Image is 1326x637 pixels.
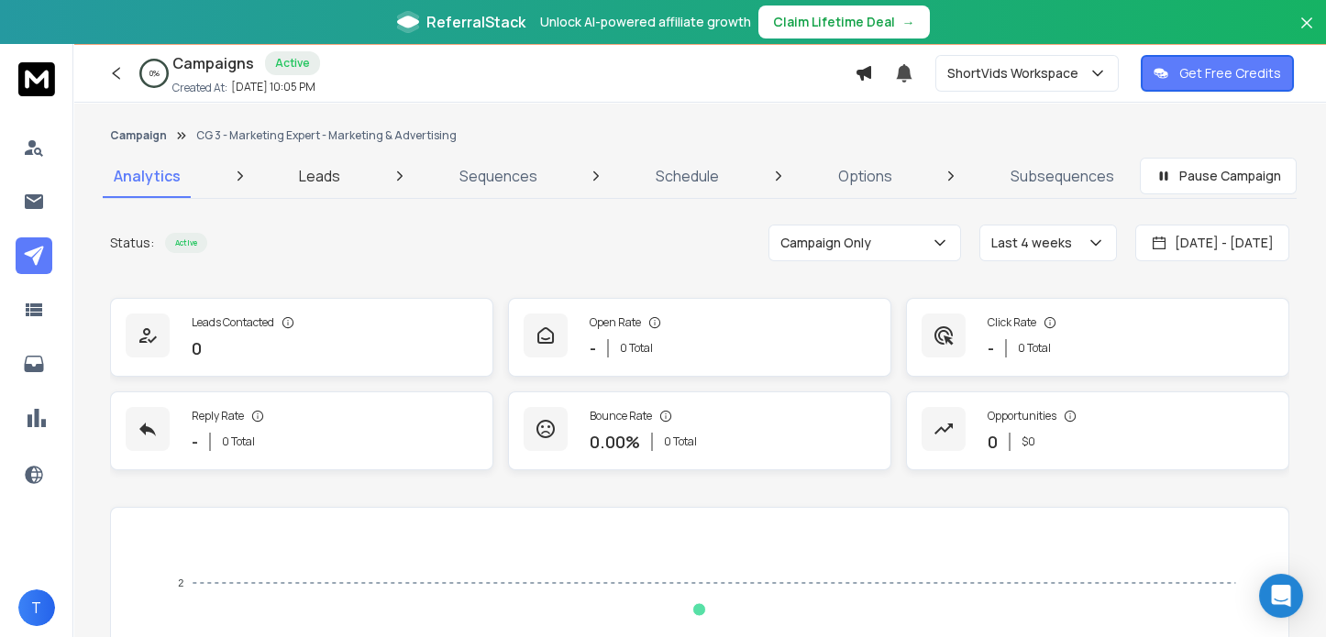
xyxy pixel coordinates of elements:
p: Sequences [459,165,537,187]
p: Leads [299,165,340,187]
a: Options [827,154,903,198]
p: - [988,335,994,361]
p: - [590,335,596,361]
button: Pause Campaign [1140,158,1297,194]
a: Subsequences [1000,154,1125,198]
p: Click Rate [988,315,1036,330]
p: Schedule [656,165,719,187]
button: Close banner [1295,11,1319,55]
a: Reply Rate-0 Total [110,391,493,470]
span: → [902,13,915,31]
p: 0 Total [620,341,653,356]
p: 0 [192,335,202,361]
a: Sequences [448,154,548,198]
p: - [192,429,198,455]
p: CG 3 - Marketing Expert - Marketing & Advertising [196,128,457,143]
p: Leads Contacted [192,315,274,330]
p: Last 4 weeks [991,234,1079,252]
span: ReferralStack [426,11,525,33]
p: Campaign Only [780,234,878,252]
p: 0 Total [1018,341,1051,356]
button: T [18,589,55,626]
p: Reply Rate [192,409,244,423]
a: Click Rate-0 Total [906,298,1289,377]
a: Leads [288,154,351,198]
div: Active [265,51,320,75]
a: Open Rate-0 Total [508,298,891,377]
p: $ 0 [1022,434,1035,449]
a: Bounce Rate0.00%0 Total [508,391,891,470]
p: 0 Total [222,434,255,449]
div: Active [165,233,207,253]
p: Analytics [114,165,181,187]
p: 0 Total [664,434,697,449]
p: Get Free Credits [1179,64,1281,82]
button: Get Free Credits [1141,55,1294,92]
p: 0 [988,429,998,455]
button: Campaign [110,128,167,143]
a: Opportunities0$0 [906,391,1289,470]
div: Open Intercom Messenger [1259,574,1303,618]
button: Claim Lifetime Deal→ [758,5,930,38]
p: ShortVids Workspace [947,64,1086,82]
a: Leads Contacted0 [110,298,493,377]
button: [DATE] - [DATE] [1135,225,1289,261]
p: Status: [110,234,154,252]
p: Unlock AI-powered affiliate growth [540,13,751,31]
p: Opportunities [988,409,1056,423]
p: Subsequences [1011,165,1114,187]
tspan: 2 [178,577,183,588]
h1: Campaigns [172,52,254,74]
p: Options [838,165,892,187]
p: Open Rate [590,315,641,330]
p: 0 % [149,68,160,79]
p: Created At: [172,81,227,95]
p: 0.00 % [590,429,640,455]
p: [DATE] 10:05 PM [231,80,315,94]
p: Bounce Rate [590,409,652,423]
a: Schedule [645,154,730,198]
a: Analytics [103,154,192,198]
